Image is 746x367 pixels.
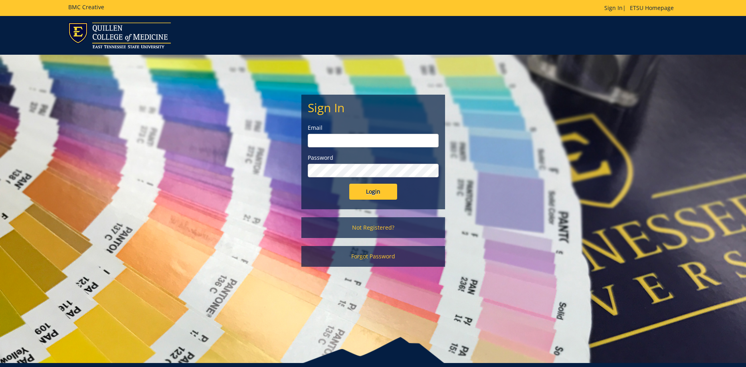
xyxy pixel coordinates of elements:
a: Not Registered? [301,217,445,238]
label: Email [308,124,439,132]
a: Forgot Password [301,246,445,267]
a: ETSU Homepage [626,4,678,12]
p: | [604,4,678,12]
a: Sign In [604,4,623,12]
img: ETSU logo [68,22,171,48]
h5: BMC Creative [68,4,104,10]
label: Password [308,154,439,162]
input: Login [349,184,397,200]
h2: Sign In [308,101,439,114]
